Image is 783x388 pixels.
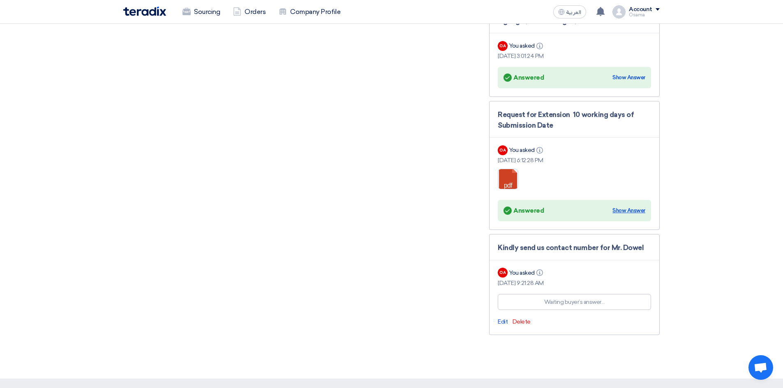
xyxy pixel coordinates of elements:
div: Show Answer [612,73,645,82]
div: Account [629,6,652,13]
a: Open chat [748,355,773,380]
img: Teradix logo [123,7,166,16]
div: Request for Extension 10 working days of Submission Date [498,110,651,131]
span: Edit [498,318,508,325]
span: العربية [566,9,581,15]
a: FBSCenomiEOT_1756825921560.pdf [498,169,564,218]
span: Delete [513,318,531,325]
a: Sourcing [176,3,226,21]
div: OA [498,145,508,155]
div: [DATE] 6:12:28 PM [498,156,651,165]
button: العربية [553,5,586,18]
div: You asked [509,41,545,50]
div: [DATE] 3:01:24 PM [498,52,651,60]
div: Answered [504,72,544,83]
div: You asked [509,269,545,277]
div: Show Answer [612,207,645,215]
div: OA [498,268,508,278]
a: Orders [226,3,272,21]
div: Kindly send us contact number for Mr. Dowel [498,243,651,253]
img: profile_test.png [612,5,626,18]
a: Company Profile [272,3,347,21]
div: Answered [504,205,544,216]
div: OA [498,41,508,51]
div: [DATE] 9:21:28 AM [498,279,651,287]
div: Osama [629,13,660,17]
div: Waiting buyer’s answer… [544,298,605,306]
div: You asked [509,146,545,154]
